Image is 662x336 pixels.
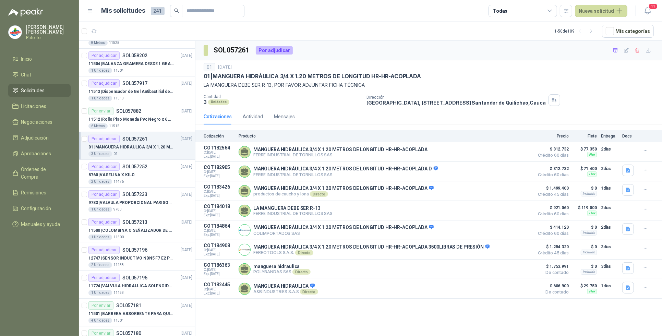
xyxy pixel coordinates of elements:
p: $ 0 [573,262,597,271]
p: SOL057882 [116,109,141,113]
span: C: [DATE] [204,248,234,252]
span: $ 1.753.991 [534,262,569,271]
a: Por adjudicarSOL057261[DATE] 01 |MANGUERA HIDRÁULICA 3/4 X 1.20 METROS DE LONGITUD HR-HR-ACOPLADA... [79,132,195,160]
div: 01 [204,63,215,71]
p: 11513 [113,96,124,101]
p: 11513 | Dispensador de Gel Antibactirial de Pedal [88,88,174,95]
p: SOL057181 [116,303,141,308]
a: Por adjudicarSOL057252[DATE] 8760 |VASELINA X KILO2 Unidades11476 [79,160,195,188]
p: 11158 [113,290,124,296]
p: [DATE] [218,64,232,71]
div: 1 Unidades [88,290,112,296]
div: Unidades [208,99,229,105]
p: COT184908 [204,243,234,248]
p: SOL057180 [116,331,141,336]
span: Solicitudes [21,87,45,94]
div: 1 Unidades [88,96,112,101]
div: 2 Unidades [88,179,112,184]
p: 11504 [113,68,124,73]
div: Por enviar [88,301,113,310]
span: Exp: [DATE] [204,155,234,159]
div: 1 Unidades [88,68,112,73]
span: $ 606.900 [534,282,569,290]
p: Producto [239,134,530,139]
div: Por adjudicar [88,79,120,87]
p: 3 días [601,243,618,251]
span: Manuales y ayuda [21,220,60,228]
span: Remisiones [21,189,47,196]
p: 11500 [113,235,124,240]
p: 2 días [601,204,618,212]
p: MANGUERA HIDRÁULICA 3/4 X 1.20 METROS DE LONGITUD HR-HR-ACOPLADA 3500LIBRAS DE PRESIÓN [253,244,490,250]
div: Directo [295,250,313,255]
div: Por adjudicar [88,218,120,226]
p: 11158 [113,262,124,268]
button: Mís categorías [602,25,654,38]
a: Configuración [8,202,71,215]
p: 1 días [601,184,618,192]
img: Logo peakr [8,8,43,16]
span: $ 312.732 [534,145,569,153]
p: 9783 | VALVULA PROPORCIONAL PARISON 0811404612 / 4WRPEH6C4 REXROTH [88,200,174,206]
p: COT183426 [204,184,234,190]
span: Exp: [DATE] [204,272,234,276]
span: C: [DATE] [204,209,234,213]
span: $ 1.499.400 [534,184,569,192]
div: Por adjudicar [88,51,120,60]
div: 2 Unidades [88,262,112,268]
p: SOL057233 [122,192,147,197]
p: A&B INDUSTRIES S.A.S [253,289,318,295]
div: Por adjudicar [88,274,120,282]
p: SOL057195 [122,275,147,280]
span: Licitaciones [21,103,47,110]
p: [DATE] [181,52,192,59]
span: Chat [21,71,32,79]
p: [DATE] [181,302,192,309]
div: Incluido [581,191,597,196]
a: Manuales y ayuda [8,218,71,231]
p: LA MANGUERA DEBE SER R-13, POR FAVOR ADJUNTAR FICHA TÉCNICA [204,81,654,89]
div: Cotizaciones [204,113,232,120]
a: Negociaciones [8,116,71,129]
p: $ 71.400 [573,165,597,173]
p: Dirección [367,95,546,100]
p: 2 días [601,165,618,173]
div: 6 Metros [88,123,108,129]
div: Incluido [581,250,597,255]
p: [DATE] [181,80,192,87]
span: C: [DATE] [204,229,234,233]
p: $ 0 [573,184,597,192]
p: 11501 | BARRERA ABSORBENTE PARA QUIMICOS (DERRAME DE HIPOCLORITO) [88,311,174,317]
p: [DATE] [181,108,192,115]
div: Flex [587,152,597,157]
span: C: [DATE] [204,151,234,155]
a: Aprobaciones [8,147,71,160]
p: MANGUERA HIDRÁULICA 3/4 X 1.20 METROS DE LONGITUD HR-HR-ACOPLADA [253,225,434,231]
p: COT182445 [204,282,234,287]
p: $ 0 [573,243,597,251]
div: Mensajes [274,113,295,120]
p: $ 0 [573,223,597,231]
div: Por adjudicar [88,190,120,199]
div: Por adjudicar [88,246,120,254]
p: 11724 | VALVULA HIDRAULICA SOLENOIDE SV08-20 REF : SV08-3B-N-24DC-DG NORMALMENTE CERRADA [88,283,174,289]
p: COT182564 [204,145,234,151]
div: Por adjudicar [88,135,120,143]
span: Exp: [DATE] [204,233,234,237]
div: Flex [587,171,597,177]
span: $ 414.120 [534,223,569,231]
a: Inicio [8,52,71,65]
p: 11512 | Rollo Piso Moneda Pvc Negro x 6 metros [88,116,174,123]
div: 1 Unidades [88,235,112,240]
span: Adjudicación [21,134,49,142]
div: 4 Unidades [88,318,112,323]
a: Adjudicación [8,131,71,144]
div: Flex [587,289,597,294]
span: C: [DATE] [204,287,234,291]
div: Todas [493,7,507,15]
p: 11504 | BALANZA GRAMERA DESDE 1 GRAMO HASTA 5 GRAMOS [88,61,174,67]
p: POLYBANDAS SAS [253,269,311,275]
img: Company Logo [9,26,22,39]
p: 01 | MANGUERA HIDRÁULICA 3/4 X 1.20 METROS DE LONGITUD HR-HR-ACOPLADA [88,144,174,151]
p: 9783 [113,207,122,212]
